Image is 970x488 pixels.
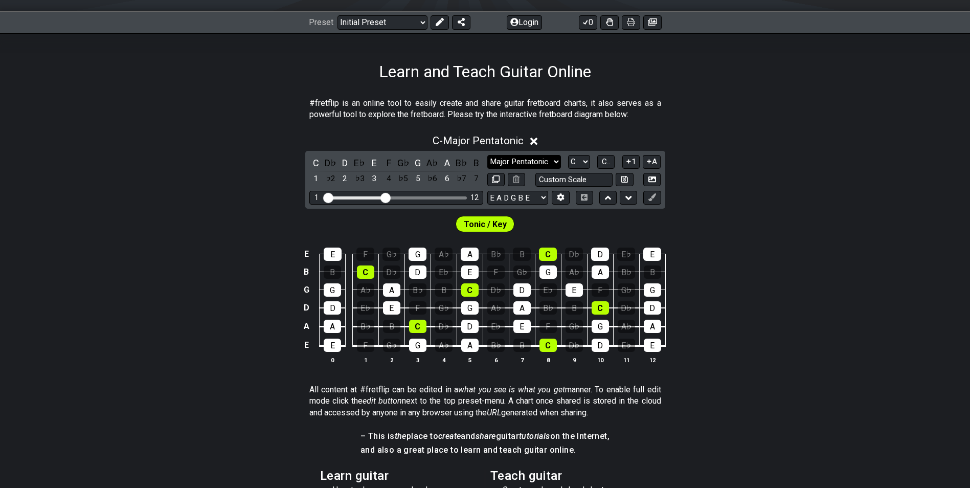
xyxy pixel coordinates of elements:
em: URL [487,408,501,417]
div: D♭ [565,248,583,261]
select: Scale [487,155,561,169]
div: D♭ [566,339,583,352]
div: A [324,320,341,333]
div: B [566,301,583,315]
div: G♭ [435,301,453,315]
em: share [476,431,496,441]
span: Preset [309,17,333,27]
h4: and also a great place to learn and teach guitar online. [360,445,610,456]
div: B♭ [618,265,635,279]
div: C [461,283,479,297]
div: toggle pitch class [309,156,323,170]
select: Tonic/Root [568,155,590,169]
th: 8 [535,354,561,365]
div: D [592,339,609,352]
div: toggle scale degree [440,172,454,186]
div: E♭ [618,339,635,352]
div: A♭ [566,265,583,279]
div: E [644,339,661,352]
div: toggle scale degree [411,172,424,186]
div: toggle scale degree [382,172,395,186]
th: 4 [431,354,457,365]
th: 2 [378,354,404,365]
div: G♭ [566,320,583,333]
div: toggle pitch class [382,156,395,170]
p: #fretflip is an online tool to easily create and share guitar fretboard charts, it also serves as... [309,98,661,121]
div: B [435,283,453,297]
button: Edit Preset [431,15,449,30]
div: A [644,320,661,333]
div: G [644,283,661,297]
button: A [643,155,661,169]
div: F [356,248,374,261]
div: D♭ [618,301,635,315]
th: 12 [639,354,665,365]
div: G [409,248,426,261]
div: toggle scale degree [455,172,468,186]
button: Toggle horizontal chord view [576,191,593,205]
div: B♭ [487,248,505,261]
div: Visible fret range [309,191,483,205]
div: D [591,248,609,261]
div: F [409,301,426,315]
div: B♭ [539,301,557,315]
h1: Learn and Teach Guitar Online [379,62,591,81]
button: C.. [597,155,615,169]
td: E [300,336,312,355]
div: E [383,301,400,315]
em: what you see is what you get [458,385,565,394]
div: D♭ [435,320,453,333]
div: toggle scale degree [368,172,381,186]
div: B [644,265,661,279]
td: E [300,246,312,263]
div: B [513,248,531,261]
th: 3 [404,354,431,365]
div: E [566,283,583,297]
div: toggle pitch class [426,156,439,170]
div: A [513,301,531,315]
div: E♭ [617,248,635,261]
div: D [644,301,661,315]
div: D [461,320,479,333]
h4: – This is place to and guitar on the Internet, [360,431,610,442]
div: toggle pitch class [397,156,410,170]
div: E [513,320,531,333]
div: toggle scale degree [353,172,366,186]
th: 5 [457,354,483,365]
div: E♭ [435,265,453,279]
h2: Learn guitar [320,470,480,481]
div: C [409,320,426,333]
div: D♭ [487,283,505,297]
div: E [643,248,661,261]
div: toggle scale degree [426,172,439,186]
button: Copy [487,173,505,187]
div: toggle pitch class [455,156,468,170]
div: B [324,265,341,279]
button: 1 [622,155,640,169]
div: toggle scale degree [397,172,410,186]
div: toggle scale degree [469,172,483,186]
div: C [357,265,374,279]
div: A [461,339,479,352]
span: First enable full edit mode to edit [464,217,507,232]
button: Store user defined scale [616,173,633,187]
div: G [324,283,341,297]
div: toggle pitch class [411,156,424,170]
th: 11 [613,354,639,365]
select: Preset [337,15,427,30]
button: First click edit preset to enable marker editing [643,191,661,205]
div: A♭ [487,301,505,315]
div: A♭ [435,339,453,352]
div: G [409,339,426,352]
button: Create image [643,15,662,30]
button: Move up [599,191,617,205]
button: Toggle Dexterity for all fretkits [600,15,619,30]
div: G♭ [513,265,531,279]
td: D [300,299,312,317]
th: 6 [483,354,509,365]
div: A [461,248,479,261]
div: G♭ [382,248,400,261]
div: toggle scale degree [309,172,323,186]
div: F [357,339,374,352]
div: E♭ [487,320,505,333]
